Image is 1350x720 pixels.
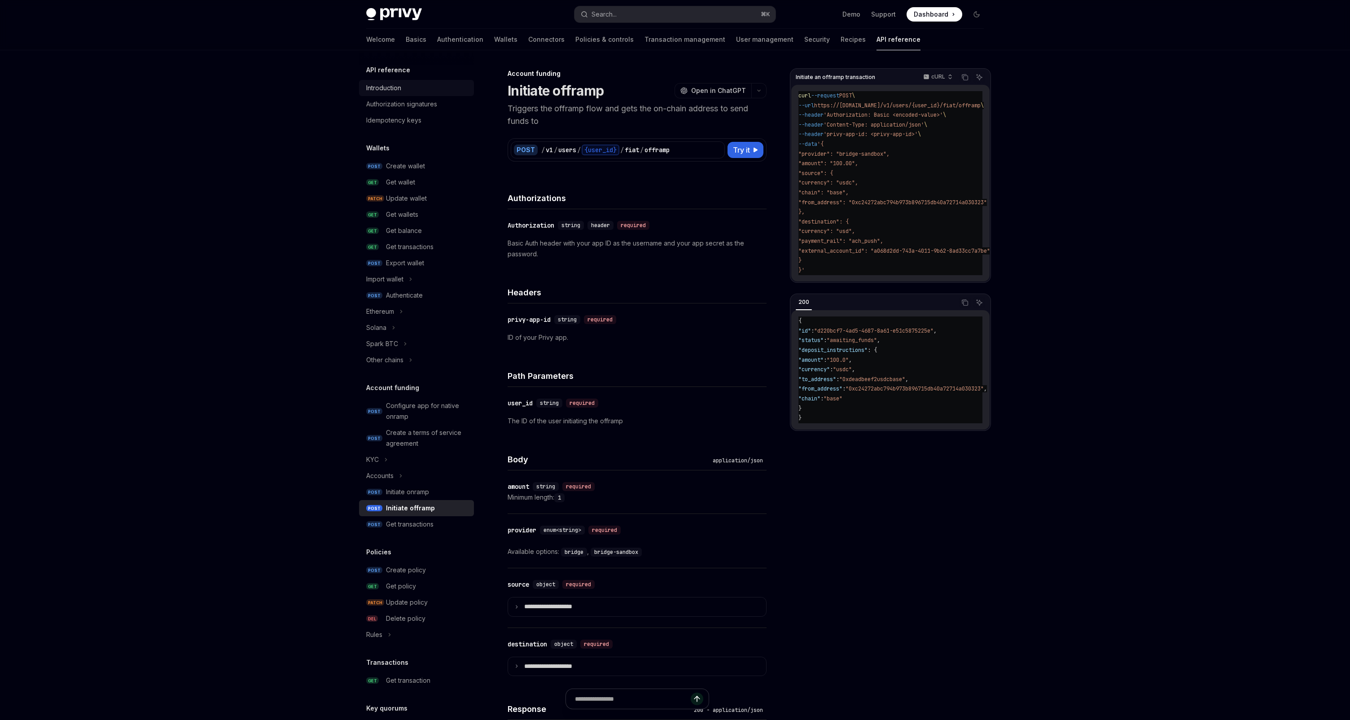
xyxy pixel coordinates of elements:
span: Open in ChatGPT [691,86,746,95]
span: "external_account_id": "a068d2dd-743a-4011-9b62-8ad33cc7a7be" [798,247,990,255]
div: users [558,145,576,154]
span: : [830,366,833,373]
div: Get policy [386,581,416,592]
span: POST [366,489,382,496]
span: "chain": "base", [798,189,849,196]
span: , [849,356,852,364]
span: "from_address" [798,385,842,392]
div: Export wallet [386,258,424,268]
div: 200 [796,297,812,307]
span: 'Content-Type: application/json' [824,121,924,128]
div: Ethereum [366,306,394,317]
span: "amount": "100.00", [798,160,858,167]
span: }' [798,267,805,274]
a: POSTExport wallet [359,255,474,271]
span: GET [366,179,379,186]
div: privy-app-id [508,315,551,324]
span: "d220bcf7-4ad5-4687-8a61-e51c5875225e" [814,327,934,334]
button: Search...⌘K [574,6,776,22]
div: fiat [625,145,639,154]
button: Try it [728,142,763,158]
button: Spark BTC [359,336,474,352]
a: POSTCreate wallet [359,158,474,174]
span: : [811,327,814,334]
button: Ask AI [973,297,985,308]
span: 'Authorization: Basic <encoded-value>' [824,111,943,119]
a: Welcome [366,29,395,50]
span: "awaiting_funds" [827,337,877,344]
div: required [580,640,613,649]
span: , [852,366,855,373]
div: Idempotency keys [366,115,421,126]
div: Solana [366,322,386,333]
div: Get wallet [386,177,415,188]
a: Introduction [359,80,474,96]
div: required [562,580,595,589]
span: Initiate an offramp transaction [796,74,875,81]
div: Import wallet [366,274,403,285]
a: Recipes [841,29,866,50]
span: "usdc" [833,366,852,373]
span: string [558,316,577,323]
span: } [798,414,802,421]
button: Other chains [359,352,474,368]
a: GETGet policy [359,578,474,594]
div: Authorization signatures [366,99,437,110]
a: Security [804,29,830,50]
div: Get balance [386,225,422,236]
div: Update policy [386,597,428,608]
code: bridge-sandbox [591,548,642,557]
span: : [824,337,827,344]
p: Triggers the offramp flow and gets the on-chain address to send funds to [508,102,767,127]
span: GET [366,211,379,218]
button: Accounts [359,468,474,484]
span: PATCH [366,599,384,606]
p: Basic Auth header with your app ID as the username and your app secret as the password. [508,238,767,259]
div: / [541,145,545,154]
button: Send message [691,693,703,705]
div: Spark BTC [366,338,398,349]
button: KYC [359,452,474,468]
div: Rules [366,629,382,640]
a: POSTInitiate onramp [359,484,474,500]
div: source [508,580,529,589]
span: GET [366,677,379,684]
p: ID of your Privy app. [508,332,767,343]
p: The ID of the user initiating the offramp [508,416,767,426]
a: Policies & controls [575,29,634,50]
span: POST [366,408,382,415]
div: Initiate onramp [386,487,429,497]
span: "destination": { [798,218,849,225]
div: Initiate offramp [386,503,435,514]
a: Authentication [437,29,483,50]
span: enum<string> [544,527,581,534]
span: "currency": "usdc", [798,179,858,186]
div: Available options: [508,546,767,557]
h5: Policies [366,547,391,558]
a: Wallets [494,29,517,50]
span: { [798,317,802,325]
div: offramp [644,145,670,154]
span: "deposit_instructions" [798,347,868,354]
div: Create policy [386,565,426,575]
div: Other chains [366,355,403,365]
div: Get transactions [386,241,434,252]
span: "payment_rail": "ach_push", [798,237,883,245]
span: , [905,376,908,383]
a: User management [736,29,793,50]
span: 'privy-app-id: <privy-app-id>' [824,131,918,138]
a: GETGet wallets [359,206,474,223]
div: Search... [592,9,617,20]
div: / [640,145,644,154]
button: Open in ChatGPT [675,83,751,98]
span: POST [366,567,382,574]
a: Support [871,10,896,19]
h5: Account funding [366,382,419,393]
button: Ask AI [973,71,985,83]
span: : { [868,347,877,354]
div: amount [508,482,529,491]
a: Demo [842,10,860,19]
span: \ [943,111,946,119]
button: Import wallet [359,271,474,287]
span: GET [366,244,379,250]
